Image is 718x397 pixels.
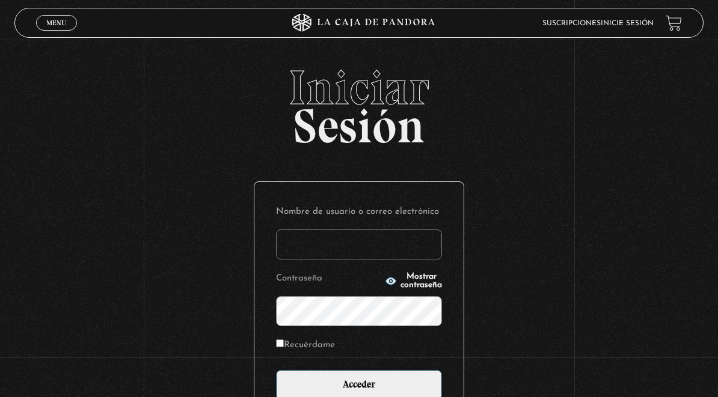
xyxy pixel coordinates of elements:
a: Inicie sesión [601,20,654,27]
button: Mostrar contraseña [385,273,442,289]
span: Mostrar contraseña [400,273,442,289]
a: Suscripciones [542,20,601,27]
label: Recuérdame [276,337,335,353]
a: View your shopping cart [666,15,682,31]
label: Contraseña [276,270,381,286]
label: Nombre de usuario o correo electrónico [276,204,442,220]
input: Recuérdame [276,339,284,347]
h2: Sesión [14,64,704,141]
span: Cerrar [42,29,70,38]
span: Menu [46,19,66,26]
span: Iniciar [14,64,704,112]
